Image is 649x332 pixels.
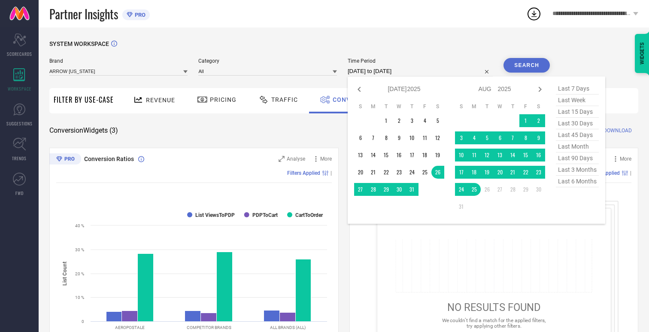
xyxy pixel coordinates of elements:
text: 20 % [75,271,84,276]
input: Select time period [348,66,493,76]
span: last 3 months [556,164,599,176]
td: Sun Jul 20 2025 [354,166,367,179]
td: Sat Jul 19 2025 [431,149,444,161]
span: WORKSPACE [8,85,31,92]
div: Open download list [526,6,542,21]
th: Friday [519,103,532,110]
text: 10 % [75,295,84,300]
td: Tue Jul 01 2025 [380,114,393,127]
span: Conversion [333,96,374,103]
td: Thu Aug 07 2025 [506,131,519,144]
td: Mon Aug 25 2025 [468,183,481,196]
td: Sun Aug 24 2025 [455,183,468,196]
th: Thursday [506,103,519,110]
span: Category [198,58,337,64]
td: Sat Aug 09 2025 [532,131,545,144]
span: last 7 days [556,83,599,94]
span: Analyse [287,156,305,162]
span: last 6 months [556,176,599,187]
span: last 90 days [556,152,599,164]
text: 0 [82,319,84,324]
td: Sat Jul 26 2025 [431,166,444,179]
td: Sat Jul 12 2025 [431,131,444,144]
td: Thu Jul 03 2025 [406,114,419,127]
th: Tuesday [380,103,393,110]
span: Pricing [210,96,237,103]
span: We couldn’t find a match for the applied filters, try applying other filters. [442,317,546,329]
td: Tue Aug 12 2025 [481,149,494,161]
td: Fri Jul 18 2025 [419,149,431,161]
text: 30 % [75,247,84,252]
td: Sun Aug 03 2025 [455,131,468,144]
td: Wed Jul 02 2025 [393,114,406,127]
th: Monday [468,103,481,110]
span: FWD [15,190,24,196]
td: Thu Jul 17 2025 [406,149,419,161]
td: Wed Aug 13 2025 [494,149,506,161]
div: Premium [49,153,81,166]
span: Revenue [146,97,175,104]
text: 40 % [75,223,84,228]
span: last 30 days [556,118,599,129]
span: SYSTEM WORKSPACE [49,40,109,47]
td: Wed Jul 09 2025 [393,131,406,144]
span: Filter By Use-Case [54,94,114,105]
td: Thu Aug 14 2025 [506,149,519,161]
th: Wednesday [494,103,506,110]
td: Mon Aug 04 2025 [468,131,481,144]
span: last 45 days [556,129,599,141]
span: last 15 days [556,106,599,118]
td: Sun Aug 31 2025 [455,200,468,213]
text: COMPETITOR BRANDS [187,325,231,330]
span: DOWNLOAD [604,126,632,135]
td: Thu Jul 10 2025 [406,131,419,144]
td: Thu Aug 21 2025 [506,166,519,179]
td: Mon Jul 07 2025 [367,131,380,144]
th: Monday [367,103,380,110]
td: Tue Aug 05 2025 [481,131,494,144]
th: Sunday [354,103,367,110]
text: CartToOrder [295,212,323,218]
td: Fri Aug 01 2025 [519,114,532,127]
text: PDPToCart [252,212,278,218]
td: Tue Jul 08 2025 [380,131,393,144]
span: | [630,170,631,176]
text: AEROPOSTALE [115,325,145,330]
td: Wed Aug 20 2025 [494,166,506,179]
th: Saturday [431,103,444,110]
td: Wed Aug 06 2025 [494,131,506,144]
td: Fri Aug 15 2025 [519,149,532,161]
td: Mon Jul 28 2025 [367,183,380,196]
div: Next month [535,84,545,94]
td: Tue Jul 15 2025 [380,149,393,161]
th: Friday [419,103,431,110]
td: Sun Jul 27 2025 [354,183,367,196]
td: Sun Aug 10 2025 [455,149,468,161]
td: Tue Aug 19 2025 [481,166,494,179]
th: Tuesday [481,103,494,110]
td: Tue Jul 29 2025 [380,183,393,196]
td: Sun Aug 17 2025 [455,166,468,179]
td: Sun Jul 13 2025 [354,149,367,161]
td: Wed Jul 30 2025 [393,183,406,196]
td: Sat Aug 30 2025 [532,183,545,196]
text: ALL BRANDS (ALL) [270,325,306,330]
td: Fri Aug 08 2025 [519,131,532,144]
td: Fri Aug 29 2025 [519,183,532,196]
td: Sat Aug 23 2025 [532,166,545,179]
span: Time Period [348,58,493,64]
span: last week [556,94,599,106]
span: NO RESULTS FOUND [447,302,540,314]
td: Fri Jul 25 2025 [419,166,431,179]
td: Wed Jul 16 2025 [393,149,406,161]
td: Thu Jul 24 2025 [406,166,419,179]
span: last month [556,141,599,152]
th: Sunday [455,103,468,110]
td: Sun Jul 06 2025 [354,131,367,144]
span: Brand [49,58,188,64]
span: | [331,170,332,176]
td: Thu Jul 31 2025 [406,183,419,196]
th: Saturday [532,103,545,110]
span: TRENDS [12,155,27,161]
svg: Zoom [279,156,285,162]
